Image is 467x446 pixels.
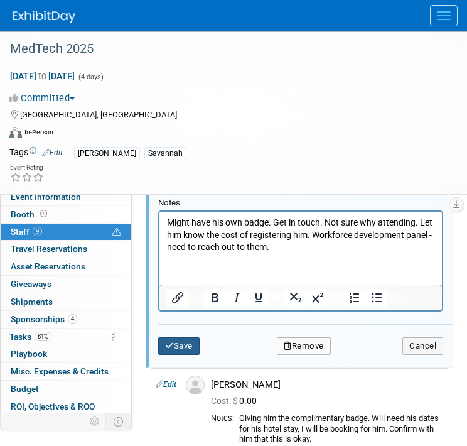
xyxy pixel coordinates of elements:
button: Save [158,337,200,355]
span: Staff [11,227,42,237]
div: In-Person [24,128,53,137]
a: Misc. Expenses & Credits [1,363,131,380]
span: [GEOGRAPHIC_DATA], [GEOGRAPHIC_DATA] [20,110,177,119]
span: Sponsorships [11,314,77,324]
a: Budget [1,381,131,398]
a: Tasks81% [1,329,131,345]
span: Booth [11,209,50,219]
a: Travel Reservations [1,241,131,258]
span: 81% [35,332,51,341]
td: Toggle Event Tabs [106,413,132,430]
a: Playbook [1,345,131,362]
div: Event Rating [10,165,44,171]
img: Associate-Profile-5.png [186,376,205,394]
button: Italic [226,289,247,307]
span: (4 days) [77,73,104,81]
a: Edit [42,148,63,157]
span: Event Information [11,192,81,202]
span: ROI, Objectives & ROO [11,401,95,411]
a: Edit [156,380,176,389]
div: Event Format [9,125,442,144]
div: [PERSON_NAME] [74,147,140,160]
button: Underline [248,289,269,307]
div: Savannah [144,147,186,160]
button: Cancel [402,337,443,355]
iframe: Rich Text Area [159,212,442,285]
a: ROI, Objectives & ROO [1,398,131,415]
button: Menu [430,5,458,26]
span: 4 [68,314,77,324]
button: Numbered list [344,289,365,307]
span: Misc. Expenses & Credits [11,366,109,376]
span: Booth not reserved yet [38,209,50,219]
a: Asset Reservations [1,258,131,275]
span: Budget [11,384,39,394]
a: Giveaways [1,276,131,293]
span: 0.00 [211,396,262,406]
span: Tasks [9,332,51,342]
img: Format-Inperson.png [9,127,22,137]
div: Notes [158,198,443,209]
button: Superscript [307,289,328,307]
div: [PERSON_NAME] [211,379,443,391]
button: Insert/edit link [167,289,188,307]
div: Notes: [211,413,234,423]
span: Potential Scheduling Conflict -- at least one attendee is tagged in another overlapping event. [112,227,121,238]
button: Committed [9,92,80,105]
a: Shipments [1,293,131,310]
button: Subscript [285,289,306,307]
button: Bullet list [366,289,387,307]
span: [DATE] [DATE] [9,70,75,82]
div: Giving him the complimentary badge. Will need his dates for his hotel stay, I will be booking for... [239,413,443,445]
span: Travel Reservations [11,244,87,254]
span: Giveaways [11,279,51,289]
span: Shipments [11,296,53,307]
span: Asset Reservations [11,261,85,271]
div: MedTech 2025 [6,38,442,60]
button: Bold [204,289,225,307]
span: Playbook [11,349,47,359]
td: Personalize Event Tab Strip [84,413,106,430]
a: Booth [1,206,131,223]
button: Remove [277,337,331,355]
span: 9 [33,227,42,236]
a: Event Information [1,188,131,205]
td: Tags [9,146,63,160]
span: Cost: $ [211,396,239,406]
span: to [36,71,48,81]
img: ExhibitDay [13,11,75,23]
a: Staff9 [1,224,131,241]
a: Sponsorships4 [1,311,131,328]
